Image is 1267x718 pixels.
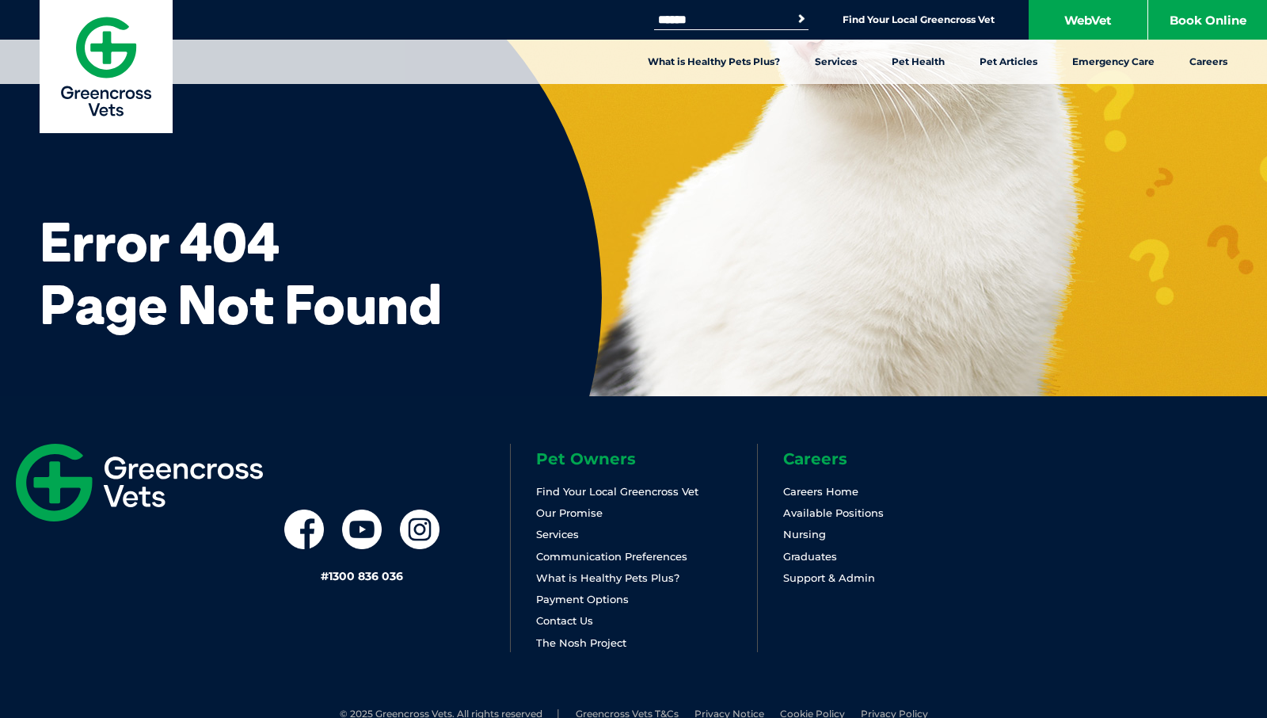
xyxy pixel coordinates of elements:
a: Available Positions [783,506,884,519]
a: Careers [1172,40,1245,84]
a: Services [536,528,579,540]
a: Our Promise [536,506,603,519]
a: Find Your Local Greencross Vet [843,13,995,26]
a: Payment Options [536,593,629,605]
h6: Careers [783,451,1004,467]
button: Search [793,11,809,27]
a: Nursing [783,528,826,540]
a: Emergency Care [1055,40,1172,84]
a: #1300 836 036 [321,569,403,583]
a: Find Your Local Greencross Vet [536,485,698,498]
a: What is Healthy Pets Plus? [536,571,679,584]
a: The Nosh Project [536,636,626,649]
a: Support & Admin [783,571,875,584]
a: Communication Preferences [536,550,687,563]
a: Pet Health [874,40,962,84]
a: Contact Us [536,614,593,627]
a: Services [797,40,874,84]
h6: Pet Owners [536,451,757,467]
a: Pet Articles [962,40,1055,84]
h1: Error 404 Page Not Found [40,210,1267,336]
a: What is Healthy Pets Plus? [630,40,797,84]
a: Graduates [783,550,837,563]
a: Careers Home [783,485,858,498]
span: # [321,569,329,583]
